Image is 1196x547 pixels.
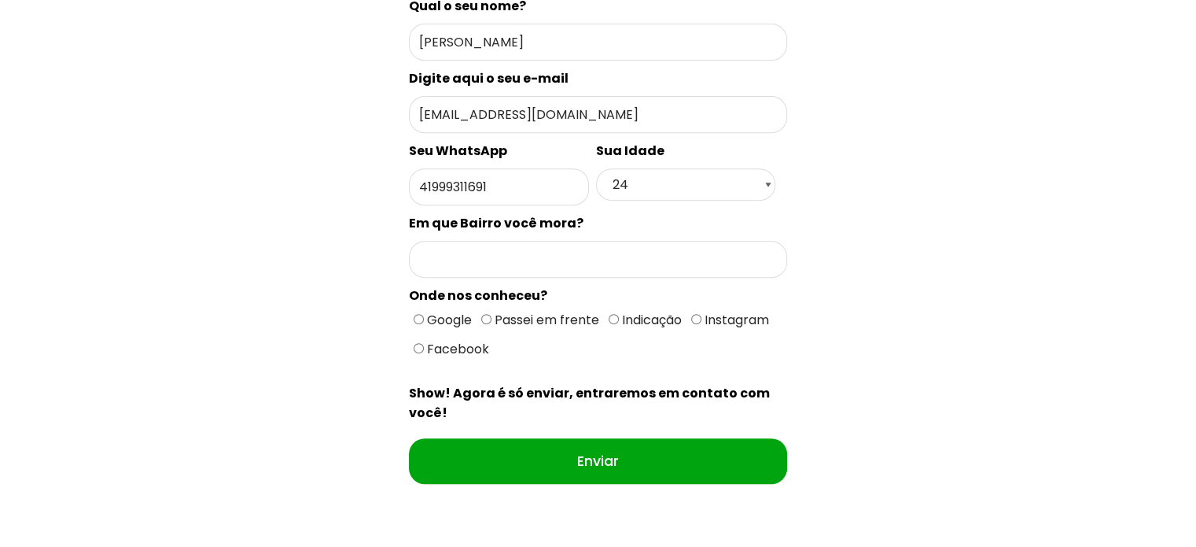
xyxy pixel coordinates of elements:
[409,384,770,422] spam: Show! Agora é só enviar, entraremos em contato com você!
[609,314,619,324] input: Indicação
[424,340,489,358] span: Facebook
[481,314,491,324] input: Passei em frente
[409,438,787,484] input: Enviar
[491,311,599,329] span: Passei em frente
[691,314,701,324] input: Instagram
[409,69,569,87] spam: Digite aqui o seu e-mail
[619,311,682,329] span: Indicação
[424,311,472,329] span: Google
[414,343,424,353] input: Facebook
[409,214,583,232] spam: Em que Bairro você mora?
[409,142,507,160] spam: Seu WhatsApp
[409,286,547,305] spam: Onde nos conheceu?
[596,142,664,160] spam: Sua Idade
[414,314,424,324] input: Google
[701,311,769,329] span: Instagram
